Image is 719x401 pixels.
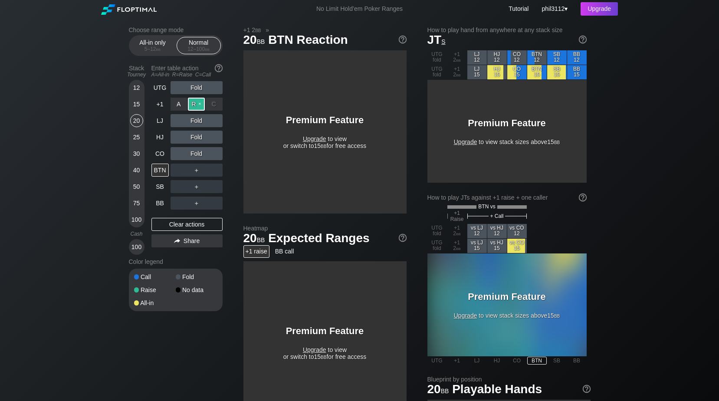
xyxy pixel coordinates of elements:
[267,33,349,48] span: BTN Reaction
[427,224,447,238] div: UTG fold
[151,147,169,160] div: CO
[171,180,223,193] div: ＋
[427,65,447,79] div: UTG fold
[582,384,591,394] img: help.32db89a4.svg
[125,61,148,81] div: Stack
[171,81,223,94] div: Fold
[271,115,379,149] div: to view or switch to 15 for free access
[581,2,618,16] div: Upgrade
[171,147,223,160] div: Fold
[398,233,407,243] img: help.32db89a4.svg
[567,357,587,365] div: BB
[490,213,504,219] span: + Call
[171,197,223,210] div: ＋
[507,239,527,253] div: vs CO 15
[398,35,407,44] img: help.32db89a4.svg
[507,65,527,79] div: CO 15
[467,65,487,79] div: LJ 15
[454,312,477,319] span: Upgrade
[134,287,176,293] div: Raise
[205,46,210,52] span: bb
[303,346,326,353] span: Upgrade
[130,180,143,193] div: 50
[151,164,169,177] div: BTN
[427,382,591,396] h1: Playable Hands
[171,98,223,111] div: Raise
[206,98,223,111] div: C
[261,26,274,33] span: »
[151,61,223,81] div: Enter table action
[151,72,223,78] div: A=All-in R=Raise C=Call
[467,50,487,65] div: LJ 12
[242,26,263,34] span: +1 2
[151,180,169,193] div: SB
[456,245,461,251] span: bb
[134,300,176,306] div: All-in
[547,357,567,365] div: SB
[133,37,173,54] div: All-in only
[271,325,379,337] h3: Premium Feature
[151,98,169,111] div: +1
[181,46,217,52] div: 12 – 100
[130,98,143,111] div: 15
[578,35,588,44] img: help.32db89a4.svg
[467,357,487,365] div: LJ
[427,194,587,201] div: How to play JTs against +1 raise + one caller
[188,98,205,111] div: R
[487,357,507,365] div: HJ
[171,164,223,177] div: ＋
[456,57,461,63] span: bb
[450,210,464,222] span: +1 Raise
[454,138,477,145] span: Upgrade
[507,224,527,238] div: vs CO 12
[427,33,446,46] span: JT
[478,204,495,210] span: BTN vs
[176,287,217,293] div: No data
[214,63,223,73] img: help.32db89a4.svg
[467,239,487,253] div: vs LJ 15
[171,98,187,111] div: A
[130,164,143,177] div: 40
[125,72,148,78] div: Tourney
[487,50,507,65] div: HJ 12
[151,81,169,94] div: UTG
[527,65,547,79] div: BTN 15
[171,114,223,127] div: Fold
[447,50,467,65] div: +1 2
[447,239,467,253] div: +1 2
[547,65,567,79] div: SB 15
[547,50,567,65] div: SB 12
[257,234,265,244] span: bb
[578,193,588,202] img: help.32db89a4.svg
[130,197,143,210] div: 75
[130,81,143,94] div: 12
[321,142,326,149] span: bb
[467,224,487,238] div: vs LJ 12
[441,385,449,395] span: bb
[101,4,157,15] img: Floptimal logo
[255,26,261,33] span: bb
[125,231,148,237] div: Cash
[171,131,223,144] div: Fold
[507,357,527,365] div: CO
[271,115,379,126] h3: Premium Feature
[321,353,326,360] span: bb
[303,5,416,14] div: No Limit Hold’em Poker Ranges
[441,36,445,46] span: s
[134,274,176,280] div: Call
[242,33,266,48] span: 20
[527,50,547,65] div: BTN 12
[243,231,407,245] h1: Expected Ranges
[130,240,143,253] div: 100
[427,50,447,65] div: UTG fold
[527,357,547,365] div: BTN
[427,376,591,383] h2: Blueprint by position
[130,114,143,127] div: 20
[156,46,161,52] span: bb
[271,325,379,360] div: to view or switch to 15 for free access
[303,135,326,142] span: Upgrade
[196,102,201,106] span: ✕
[427,239,447,253] div: UTG fold
[542,5,565,12] span: phil3112
[257,36,265,46] span: bb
